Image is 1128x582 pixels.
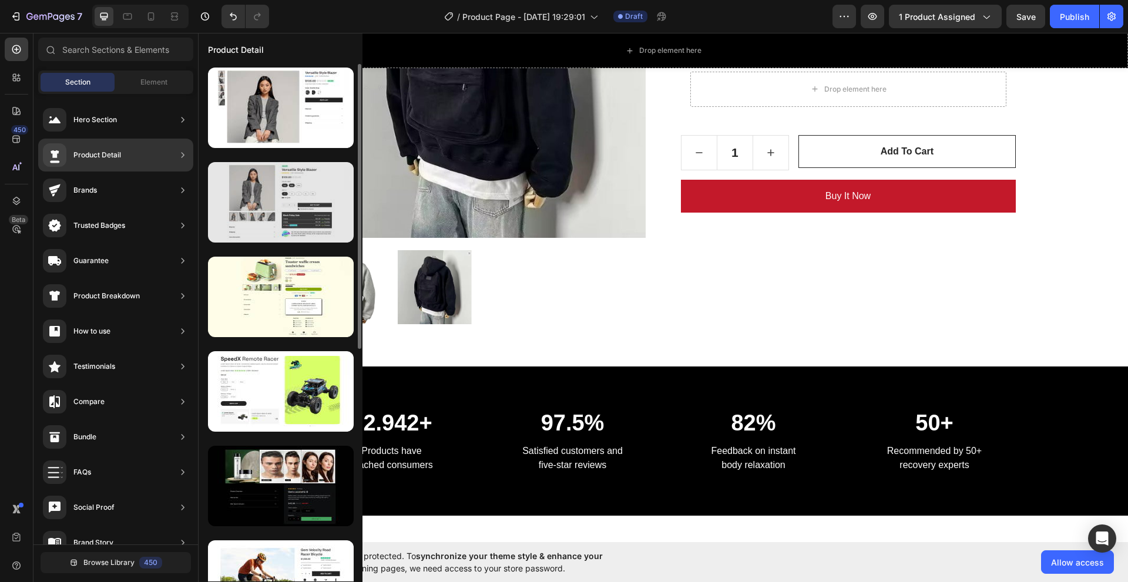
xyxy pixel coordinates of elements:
[1041,550,1114,574] button: Allow access
[9,215,28,224] div: Beta
[73,255,109,267] div: Guarantee
[295,411,455,439] p: Satisfied customers and five-star reviews
[899,11,975,23] span: 1 product assigned
[73,361,115,372] div: Testimonials
[114,411,274,439] p: Products have reached consumers
[627,156,673,170] div: Buy it now
[457,11,460,23] span: /
[626,52,689,61] div: Drop element here
[625,11,643,22] span: Draft
[77,9,82,23] p: 7
[1060,11,1089,23] div: Publish
[11,125,28,134] div: 450
[1016,12,1036,22] span: Save
[65,77,90,88] span: Section
[73,149,121,161] div: Product Detail
[73,537,113,549] div: Brand Story
[41,552,191,573] button: Browse Library450
[295,377,455,404] p: 97.5%
[198,33,1128,542] iframe: Design area
[657,411,817,439] p: Recommended by 50+ recovery experts
[657,377,817,404] p: 50+
[73,431,96,443] div: Bundle
[555,103,590,137] button: increment
[889,5,1002,28] button: 1 product assigned
[73,325,110,337] div: How to use
[73,502,115,513] div: Social Proof
[1006,5,1045,28] button: Save
[600,102,817,135] button: Add to cart
[73,466,91,478] div: FAQs
[1051,556,1104,568] span: Allow access
[139,557,162,568] div: 450
[462,11,585,23] span: Product Page - [DATE] 19:29:01
[38,38,193,61] input: Search Sections & Elements
[140,77,167,88] span: Element
[476,411,636,439] p: Feedback on instant body relaxation
[73,290,140,302] div: Product Breakdown
[683,112,736,126] div: Add to cart
[1088,524,1116,553] div: Open Intercom Messenger
[83,557,135,568] span: Browse Library
[1050,5,1099,28] button: Publish
[73,184,97,196] div: Brands
[484,103,519,137] button: decrement
[5,5,88,28] button: 7
[221,5,269,28] div: Undo/Redo
[483,147,818,180] button: Buy it now
[114,377,274,404] p: 32.942+
[273,551,603,573] span: synchronize your theme style & enhance your experience
[273,550,649,574] span: Your page is password protected. To when designing pages, we need access to your store password.
[519,103,556,137] input: quantity
[73,114,117,126] div: Hero Section
[73,220,125,231] div: Trusted Badges
[73,396,105,408] div: Compare
[476,377,636,404] p: 82%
